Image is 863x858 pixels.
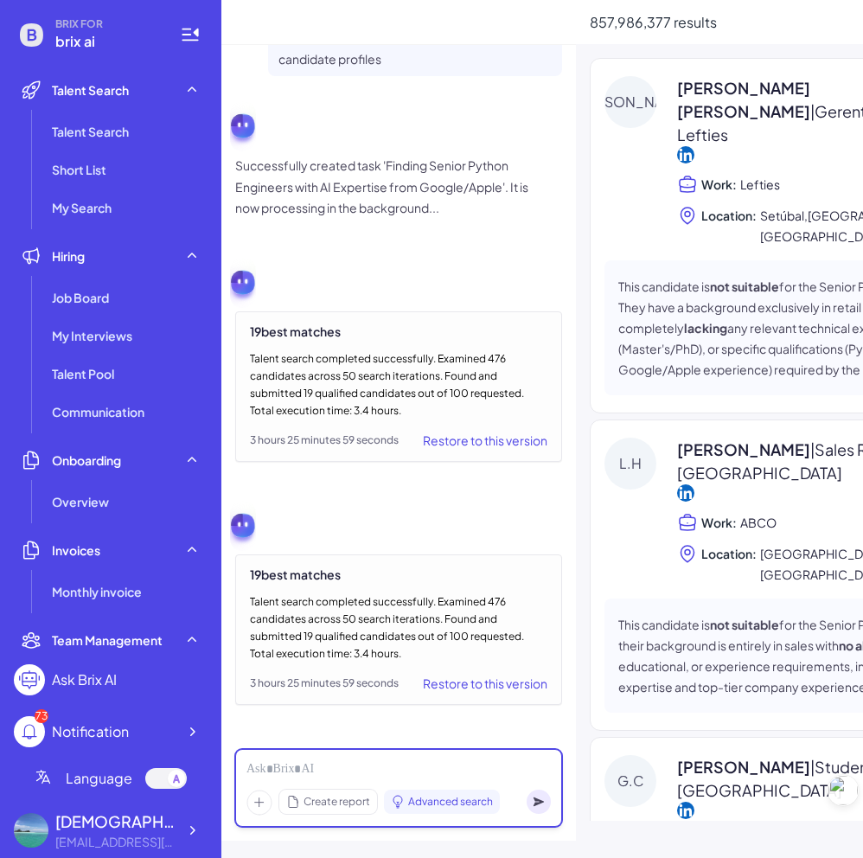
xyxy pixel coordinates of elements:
[250,566,547,583] div: 19 best matches
[52,631,163,649] span: Team Management
[250,676,399,691] div: 3 hours 25 minutes 59 seconds
[250,350,547,419] div: Talent search completed successfully. Examined 476 candidates across 50 search iterations. Found ...
[55,810,176,833] div: laizhineng789 laiz
[604,755,656,807] div: G.C
[55,833,176,851] div: 2725121109@qq.com
[604,76,656,128] div: [PERSON_NAME]
[235,155,529,219] p: Successfully created task 'Finding Senior Python Engineers with AI Expertise from Google/Apple'. ...
[52,123,129,140] span: Talent Search
[66,768,132,789] span: Language
[740,512,778,533] span: ABCO
[701,545,757,562] span: Location:
[14,813,48,848] img: 603306eb96b24af9be607d0c73ae8e85.jpg
[52,403,144,420] span: Communication
[52,365,114,382] span: Talent Pool
[52,247,85,265] span: Hiring
[604,438,656,490] div: L.H
[52,541,100,559] span: Invoices
[52,451,121,469] span: Onboarding
[52,81,129,99] span: Talent Search
[52,161,106,178] span: Short List
[52,721,129,742] div: Notification
[52,199,112,216] span: My Search
[740,174,782,195] span: Lefties
[684,320,727,336] strong: lacking
[423,430,547,451] div: Restore to this version
[55,17,159,31] span: BRIX FOR
[590,13,717,31] span: 857,986,377 results
[701,207,757,224] span: Location:
[710,617,779,632] strong: not suitable
[304,794,370,810] span: Create report
[250,593,547,663] div: Talent search completed successfully. Examined 476 candidates across 50 search iterations. Found ...
[52,493,109,510] span: Overview
[423,673,547,694] div: Restore to this version
[278,27,552,69] p: Search candidates based on latest ideal candidate profiles
[701,176,737,193] span: Work:
[52,289,109,306] span: Job Board
[710,279,779,294] strong: not suitable
[701,514,737,531] span: Work:
[250,432,399,448] div: 3 hours 25 minutes 59 seconds
[408,794,493,810] span: Advanced search
[52,669,117,690] div: Ask Brix AI
[55,31,159,52] span: brix ai
[52,583,142,600] span: Monthly invoice
[35,709,48,723] div: 73
[52,327,132,344] span: My Interviews
[250,323,547,340] div: 19 best matches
